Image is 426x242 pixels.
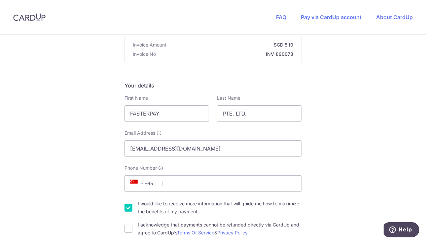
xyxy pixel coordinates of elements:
label: First Name [124,95,148,101]
span: Phone Number [124,165,157,171]
strong: INV-890073 [159,51,293,57]
input: First name [124,105,209,122]
a: Terms Of Service [177,230,214,235]
strong: SGD 5.10 [169,42,293,48]
a: About CardUp [376,14,413,20]
a: Privacy Policy [217,230,248,235]
a: FAQ [276,14,286,20]
span: Invoice Amount [133,42,166,48]
img: CardUp [13,13,46,21]
label: Last Name [217,95,240,101]
h5: Your details [124,82,302,89]
span: Invoice No [133,51,156,57]
input: Last name [217,105,302,122]
span: Email Address [124,130,155,136]
label: I would like to receive more information that will guide me how to maximize the benefits of my pa... [138,200,302,216]
span: +65 [130,180,146,188]
input: Email address [124,140,302,157]
label: I acknowledge that payments cannot be refunded directly via CardUp and agree to CardUp’s & [138,221,302,237]
a: Pay via CardUp account [301,14,362,20]
iframe: Opens a widget where you can find more information [384,222,419,239]
span: +65 [128,180,158,188]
